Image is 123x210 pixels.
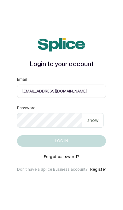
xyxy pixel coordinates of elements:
[17,77,27,82] label: Email
[17,135,106,147] button: Log in
[17,59,106,69] h1: Login to your account
[90,167,106,172] button: Register
[17,167,88,172] p: Don't have a Splice Business account?
[44,154,79,159] button: Forgot password?
[17,85,106,98] input: email@acme.com
[87,117,98,124] p: show
[17,105,36,111] label: Password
